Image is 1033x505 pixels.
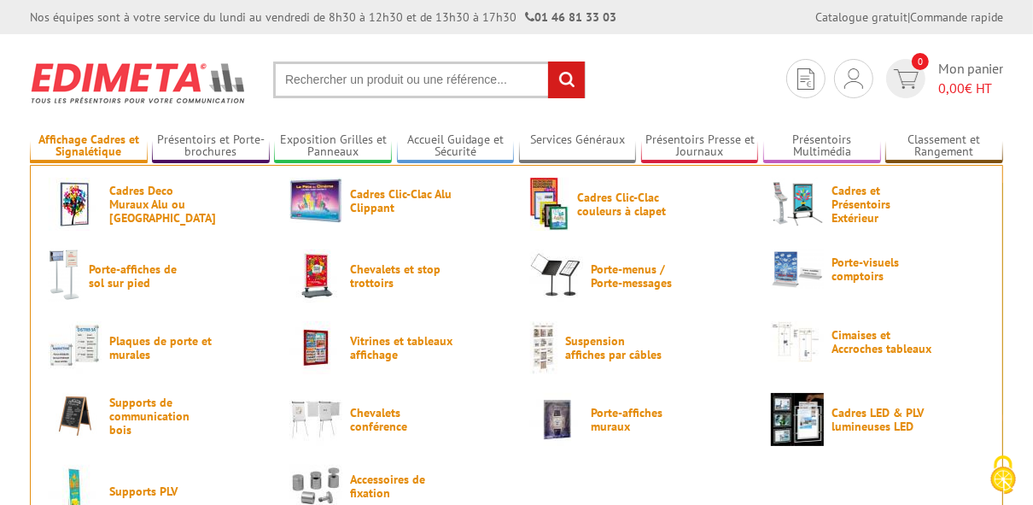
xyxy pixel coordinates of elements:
div: Nos équipes sont à votre service du lundi au vendredi de 8h30 à 12h30 et de 13h30 à 17h30 [30,9,616,26]
a: Porte-affiches de sol sur pied [49,250,262,302]
a: Cadres LED & PLV lumineuses LED [771,393,984,446]
a: Porte-visuels comptoirs [771,250,984,289]
img: Cadres LED & PLV lumineuses LED [771,393,824,446]
a: Accueil Guidage et Sécurité [397,132,515,161]
span: Porte-menus / Porte-messages [591,262,693,290]
a: Exposition Grilles et Panneaux [274,132,392,161]
a: Présentoirs et Porte-brochures [152,132,270,161]
img: Plaques de porte et murales [49,321,102,374]
span: Supports de communication bois [109,396,212,437]
input: rechercher [548,62,585,98]
a: Affichage Cadres et Signalétique [30,132,148,161]
img: Suspension affiches par câbles [530,321,557,374]
img: Porte-menus / Porte-messages [530,250,583,302]
span: Cadres LED & PLV lumineuses LED [832,406,934,433]
a: Vitrines et tableaux affichage [289,321,503,374]
a: Catalogue gratuit [815,9,908,25]
span: 0 [912,53,929,70]
img: Cadres Clic-Clac Alu Clippant [289,178,342,223]
span: Chevalets conférence [350,406,452,433]
strong: 01 46 81 33 03 [525,9,616,25]
span: Supports PLV [109,484,212,498]
span: Cadres Clic-Clac couleurs à clapet [577,191,680,218]
button: Cookies (fenêtre modale) [973,447,1033,505]
span: Accessoires de fixation [350,473,452,500]
a: Cadres Clic-Clac couleurs à clapet [530,178,744,231]
img: Cadres et Présentoirs Extérieur [771,178,824,231]
img: Porte-visuels comptoirs [771,250,824,289]
a: devis rapide 0 Mon panier 0,00€ HT [882,59,1003,98]
a: Chevalets et stop trottoirs [289,250,503,302]
div: | [815,9,1003,26]
span: 0,00 [938,79,965,97]
a: Cadres et Présentoirs Extérieur [771,178,984,231]
a: Présentoirs Multimédia [763,132,881,161]
a: Suspension affiches par câbles [530,321,744,374]
img: Présentoir, panneau, stand - Edimeta - PLV, affichage, mobilier bureau, entreprise [30,51,248,115]
span: Porte-affiches muraux [591,406,693,433]
a: Supports de communication bois [49,393,262,438]
img: Porte-affiches muraux [530,393,583,446]
span: Cimaises et Accroches tableaux [832,328,934,355]
a: Classement et Rangement [885,132,1003,161]
img: devis rapide [844,68,863,89]
span: Cadres Clic-Clac Alu Clippant [350,187,452,214]
span: Cadres Deco Muraux Alu ou [GEOGRAPHIC_DATA] [109,184,212,225]
img: Cadres Deco Muraux Alu ou Bois [49,178,102,231]
span: Suspension affiches par câbles [565,334,668,361]
span: Cadres et Présentoirs Extérieur [832,184,934,225]
span: Vitrines et tableaux affichage [350,334,452,361]
span: € HT [938,79,1003,98]
img: Cadres Clic-Clac couleurs à clapet [530,178,569,231]
img: Chevalets et stop trottoirs [289,250,342,302]
a: Porte-menus / Porte-messages [530,250,744,302]
img: Cimaises et Accroches tableaux [771,321,824,362]
a: Cimaises et Accroches tableaux [771,321,984,362]
a: Porte-affiches muraux [530,393,744,446]
span: Mon panier [938,59,1003,98]
span: Plaques de porte et murales [109,334,212,361]
span: Porte-visuels comptoirs [832,255,934,283]
span: Chevalets et stop trottoirs [350,262,452,290]
img: Cookies (fenêtre modale) [982,454,1024,496]
img: devis rapide [894,69,919,89]
a: Cadres Clic-Clac Alu Clippant [289,178,503,223]
a: Commande rapide [910,9,1003,25]
img: Chevalets conférence [289,393,342,446]
input: Rechercher un produit ou une référence... [273,62,586,98]
a: Services Généraux [519,132,637,161]
a: Présentoirs Presse et Journaux [641,132,759,161]
span: Porte-affiches de sol sur pied [89,262,191,290]
a: Plaques de porte et murales [49,321,262,374]
a: Chevalets conférence [289,393,503,446]
img: Supports de communication bois [49,393,102,438]
img: devis rapide [797,68,814,90]
img: Vitrines et tableaux affichage [289,321,342,374]
a: Cadres Deco Muraux Alu ou [GEOGRAPHIC_DATA] [49,178,262,231]
img: Porte-affiches de sol sur pied [49,250,81,302]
